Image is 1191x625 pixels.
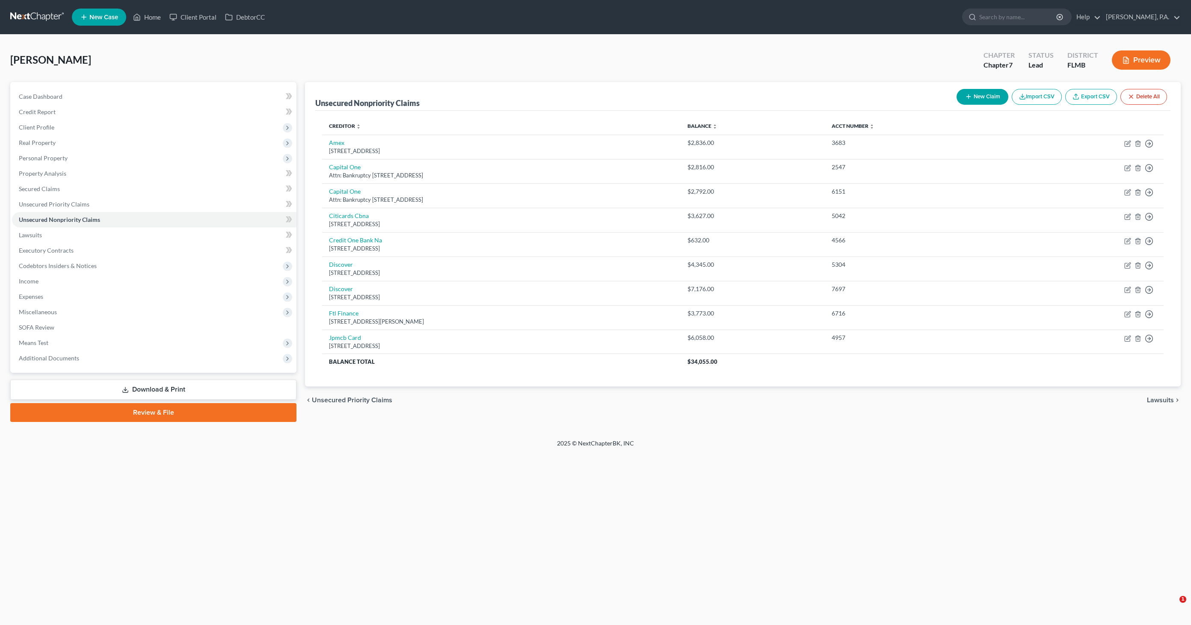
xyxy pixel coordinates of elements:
a: Review & File [10,403,296,422]
span: New Case [89,14,118,21]
a: Home [129,9,165,25]
a: SOFA Review [12,320,296,335]
div: 3683 [832,139,1004,147]
a: Discover [329,285,353,292]
div: Chapter [984,50,1015,60]
a: Discover [329,261,353,268]
span: [PERSON_NAME] [10,53,91,66]
button: Delete All [1120,89,1167,105]
span: Means Test [19,339,48,346]
span: Additional Documents [19,354,79,362]
div: [STREET_ADDRESS] [329,342,674,350]
div: 4566 [832,236,1004,245]
div: 5304 [832,260,1004,269]
a: Property Analysis [12,166,296,181]
div: Lead [1028,60,1054,70]
i: chevron_left [305,397,312,404]
div: Chapter [984,60,1015,70]
div: [STREET_ADDRESS] [329,245,674,253]
div: $2,816.00 [687,163,818,171]
i: chevron_right [1174,397,1181,404]
span: Property Analysis [19,170,66,177]
div: 4957 [832,333,1004,342]
a: Balance unfold_more [687,123,717,129]
i: unfold_more [869,124,874,129]
div: Status [1028,50,1054,60]
a: Unsecured Priority Claims [12,197,296,212]
div: [STREET_ADDRESS] [329,293,674,301]
a: Executory Contracts [12,243,296,258]
a: Unsecured Nonpriority Claims [12,212,296,227]
a: Amex [329,139,344,146]
span: Executory Contracts [19,247,74,254]
div: [STREET_ADDRESS] [329,220,674,228]
a: Help [1072,9,1101,25]
div: $4,345.00 [687,260,818,269]
a: Client Portal [165,9,221,25]
a: Capital One [329,163,361,171]
div: [STREET_ADDRESS][PERSON_NAME] [329,318,674,326]
div: $632.00 [687,236,818,245]
span: Credit Report [19,108,56,115]
a: Download & Print [10,380,296,400]
div: FLMB [1067,60,1098,70]
div: $2,792.00 [687,187,818,196]
div: Unsecured Nonpriority Claims [315,98,420,108]
div: $3,627.00 [687,212,818,220]
span: Personal Property [19,154,68,162]
div: 6151 [832,187,1004,196]
span: Lawsuits [1147,397,1174,404]
button: chevron_left Unsecured Priority Claims [305,397,392,404]
button: Lawsuits chevron_right [1147,397,1181,404]
a: Capital One [329,188,361,195]
span: Codebtors Insiders & Notices [19,262,97,269]
th: Balance Total [322,354,681,369]
div: $2,836.00 [687,139,818,147]
span: $34,055.00 [687,358,717,365]
span: Unsecured Nonpriority Claims [19,216,100,223]
div: 2547 [832,163,1004,171]
i: unfold_more [356,124,361,129]
a: Credit One Bank Na [329,236,382,244]
button: New Claim [957,89,1008,105]
div: $6,058.00 [687,333,818,342]
a: Creditor unfold_more [329,123,361,129]
button: Preview [1112,50,1170,70]
div: Attn: Bankruptcy [STREET_ADDRESS] [329,171,674,180]
iframe: Intercom live chat [1162,596,1182,616]
span: Secured Claims [19,185,60,192]
span: Unsecured Priority Claims [19,200,89,208]
span: Unsecured Priority Claims [312,397,392,404]
span: Client Profile [19,124,54,131]
span: Miscellaneous [19,308,57,315]
div: 5042 [832,212,1004,220]
button: Import CSV [1012,89,1062,105]
div: 6716 [832,309,1004,318]
span: Expenses [19,293,43,300]
span: Case Dashboard [19,93,62,100]
div: District [1067,50,1098,60]
a: [PERSON_NAME], P.A. [1102,9,1180,25]
span: Lawsuits [19,231,42,239]
a: Credit Report [12,104,296,120]
span: Real Property [19,139,56,146]
div: $7,176.00 [687,285,818,293]
div: 2025 © NextChapterBK, INC [352,439,839,454]
a: Case Dashboard [12,89,296,104]
a: Jpmcb Card [329,334,361,341]
div: 7697 [832,285,1004,293]
a: Acct Number unfold_more [832,123,874,129]
a: Secured Claims [12,181,296,197]
span: Income [19,277,39,285]
div: Attn: Bankruptcy [STREET_ADDRESS] [329,196,674,204]
span: 1 [1179,596,1186,603]
div: $3,773.00 [687,309,818,318]
div: [STREET_ADDRESS] [329,147,674,155]
a: Citicards Cbna [329,212,369,219]
a: DebtorCC [221,9,269,25]
a: Lawsuits [12,227,296,243]
a: Ftl Finance [329,310,358,317]
div: [STREET_ADDRESS] [329,269,674,277]
i: unfold_more [712,124,717,129]
a: Export CSV [1065,89,1117,105]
